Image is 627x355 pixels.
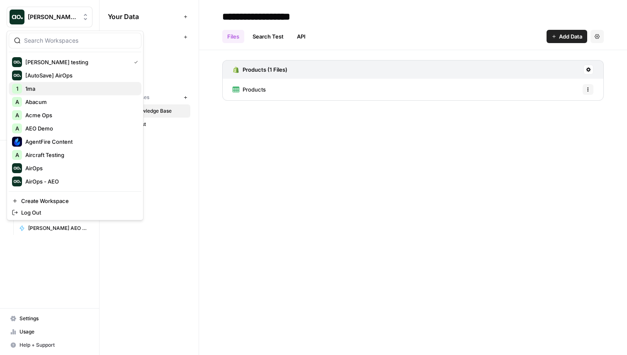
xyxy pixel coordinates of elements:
span: AirOps - AEO [25,177,135,186]
span: Tintef Test [121,121,187,128]
span: Log Out [21,208,135,217]
span: A [15,111,19,119]
button: Add Data [547,30,587,43]
span: Create Workspace [21,197,135,205]
span: 1ma [25,85,135,93]
img: Justina testing Logo [12,57,22,67]
button: Help + Support [7,338,92,352]
span: Your Data [108,12,180,22]
img: Justina testing Logo [10,10,24,24]
a: Tintef Test [108,118,190,131]
img: AirOps - AEO Logo [12,176,22,186]
span: 1 [16,85,18,93]
span: AirOps [121,47,187,54]
button: Workspace: Justina testing [7,7,92,27]
a: New Knowledge Base [108,104,190,118]
span: Help + Support [19,341,89,349]
img: AirOps Logo [12,163,22,173]
a: Gong [108,70,190,84]
img: AgentFire Content Logo [12,137,22,147]
a: GoCo [108,57,190,70]
span: Gong [121,73,187,81]
span: A [15,98,19,106]
span: Add Data [559,32,582,41]
span: [PERSON_NAME] testing [28,13,78,21]
span: Acme Ops [25,111,135,119]
span: GoCo [121,60,187,68]
span: AirOps [25,164,135,172]
span: New Knowledge Base [121,107,187,115]
a: Products [233,79,266,100]
span: AgentFire Content [25,138,135,146]
a: Log Out [9,207,141,218]
span: A [15,151,19,159]
a: Usage [7,325,92,338]
a: Files [222,30,244,43]
span: Usage [19,328,89,336]
a: Products (1 Files) [233,60,287,79]
div: Workspace: Justina testing [7,31,143,220]
input: Search Workspaces [24,36,136,45]
img: [AutoSave] AirOps Logo [12,70,22,80]
a: Search Test [248,30,289,43]
span: Settings [19,315,89,322]
a: [PERSON_NAME] AEO Refresh v2 [15,222,92,235]
a: AirOps [108,44,190,57]
span: [PERSON_NAME] testing [25,58,127,66]
span: AEO Demo [25,124,135,133]
span: A [15,124,19,133]
span: [AutoSave] AirOps [25,71,135,80]
span: [PERSON_NAME] AEO Refresh v2 [28,225,89,232]
h3: Products (1 Files) [243,65,287,74]
span: Products [243,85,266,94]
span: Abacum [25,98,135,106]
span: Aircraft Testing [25,151,135,159]
a: Settings [7,312,92,325]
a: Create Workspace [9,195,141,207]
a: API [292,30,311,43]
